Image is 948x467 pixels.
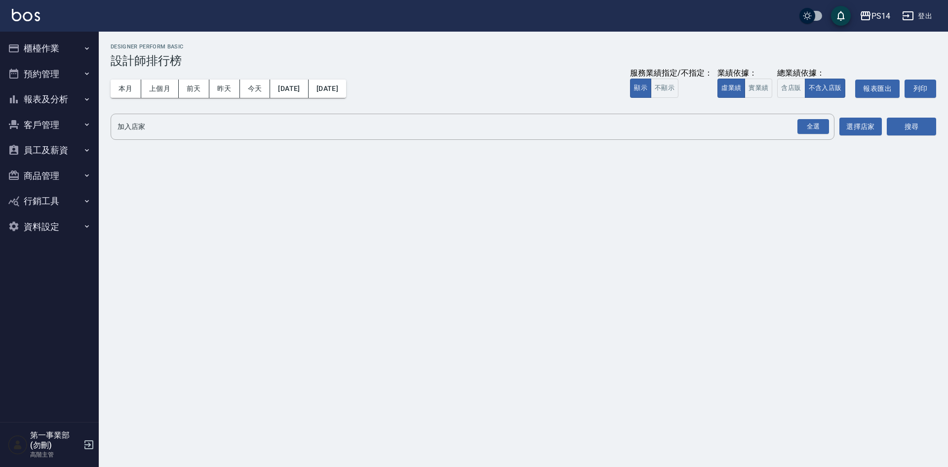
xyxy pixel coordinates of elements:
button: 商品管理 [4,163,95,189]
button: 搜尋 [887,118,936,136]
button: 不顯示 [651,79,678,98]
button: 客戶管理 [4,112,95,138]
button: 不含入店販 [805,79,846,98]
div: 全選 [797,119,829,134]
h2: Designer Perform Basic [111,43,936,50]
button: 列印 [905,80,936,98]
button: 本月 [111,80,141,98]
button: PS14 [856,6,894,26]
button: 含店販 [777,79,805,98]
button: 前天 [179,80,209,98]
button: [DATE] [270,80,308,98]
button: 員工及薪資 [4,137,95,163]
button: 虛業績 [717,79,745,98]
button: 報表匯出 [855,80,900,98]
button: 資料設定 [4,214,95,240]
button: 選擇店家 [839,118,882,136]
button: 實業績 [745,79,772,98]
h5: 第一事業部 (勿刪) [30,430,80,450]
p: 高階主管 [30,450,80,459]
button: 預約管理 [4,61,95,87]
div: 業績依據： [717,68,772,79]
h3: 設計師排行榜 [111,54,936,68]
button: [DATE] [309,80,346,98]
img: Logo [12,9,40,21]
button: 上個月 [141,80,179,98]
input: 店家名稱 [115,118,815,135]
button: 昨天 [209,80,240,98]
button: 今天 [240,80,271,98]
button: 顯示 [630,79,651,98]
div: 服務業績指定/不指定： [630,68,712,79]
div: PS14 [871,10,890,22]
button: 報表及分析 [4,86,95,112]
button: 登出 [898,7,936,25]
button: 行銷工具 [4,188,95,214]
button: save [831,6,851,26]
div: 總業績依據： [777,68,850,79]
img: Person [8,435,28,455]
button: 櫃檯作業 [4,36,95,61]
button: Open [795,117,831,136]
